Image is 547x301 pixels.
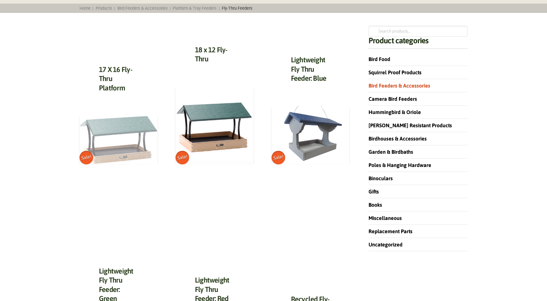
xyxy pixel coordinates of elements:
[99,65,132,92] a: 17 X 16 Fly-Thru Platform
[369,242,402,247] a: Uncategorized
[369,96,417,102] a: Camera Bird Feeders
[369,162,431,168] a: Poles & Hanging Hardware
[369,228,413,234] a: Replacement Parts
[369,69,422,75] a: Squirrel Proof Products
[369,202,382,208] a: Books
[195,46,228,63] a: 18 x 12 Fly-Thru
[369,26,467,37] input: Search products…
[369,189,379,194] a: Gifts
[171,6,219,11] a: Platform & Tray Feeders
[369,83,430,88] a: Bird Feeders & Accessories
[369,215,402,221] a: Miscellaneous
[369,149,413,155] a: Garden & Birdbaths
[369,122,452,128] a: [PERSON_NAME] Resistant Products
[369,175,393,181] a: Binoculars
[220,6,255,11] span: Fly-Thru Feeders
[369,56,390,62] a: Bird Food
[174,150,190,165] span: Sale!
[291,56,327,82] a: Lightweight Fly Thru Feeder: Blue
[369,37,467,49] h4: Product categories
[78,6,255,11] span: : : : :
[79,150,94,165] span: Sale!
[78,6,93,11] a: Home
[115,6,170,11] a: Bird Feeders & Accessories
[93,6,114,11] a: Products
[369,109,421,115] a: Hummingbird & Oriole
[369,136,427,141] a: Birdhouses & Accessories
[270,150,286,165] span: Sale!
